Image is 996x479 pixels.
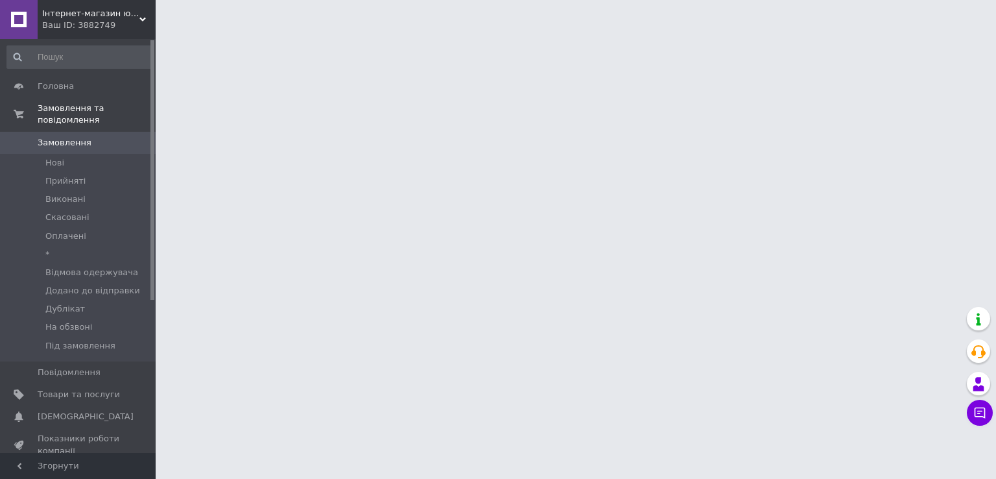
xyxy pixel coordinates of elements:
[38,411,134,423] span: [DEMOGRAPHIC_DATA]
[38,367,101,378] span: Повідомлення
[45,193,86,205] span: Виконані
[45,175,86,187] span: Прийняті
[42,8,139,19] span: Інтернет-магазин ювелірних прикрас "Silver"
[45,321,92,333] span: На обзвоні
[45,157,64,169] span: Нові
[45,212,89,223] span: Скасовані
[38,389,120,400] span: Товари та послуги
[45,230,86,242] span: Оплачені
[45,340,115,352] span: Під замовлення
[6,45,153,69] input: Пошук
[45,303,85,315] span: Дублікат
[967,400,993,426] button: Чат з покупцем
[38,137,91,149] span: Замовлення
[38,433,120,456] span: Показники роботи компанії
[38,80,74,92] span: Головна
[42,19,156,31] div: Ваш ID: 3882749
[38,103,156,126] span: Замовлення та повідомлення
[45,267,138,278] span: Відмова одержувача
[45,285,140,297] span: Додано до відправки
